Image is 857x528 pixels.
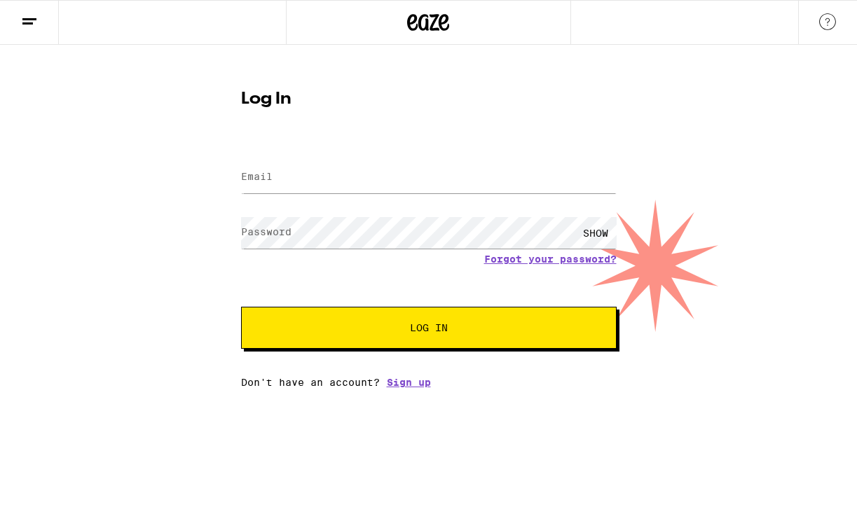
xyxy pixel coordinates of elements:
[241,162,617,193] input: Email
[241,171,273,182] label: Email
[241,307,617,349] button: Log In
[241,91,617,108] h1: Log In
[410,323,448,333] span: Log In
[8,10,101,21] span: Hi. Need any help?
[575,217,617,249] div: SHOW
[241,226,292,237] label: Password
[241,377,617,388] div: Don't have an account?
[484,253,617,265] a: Forgot your password?
[387,377,431,388] a: Sign up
